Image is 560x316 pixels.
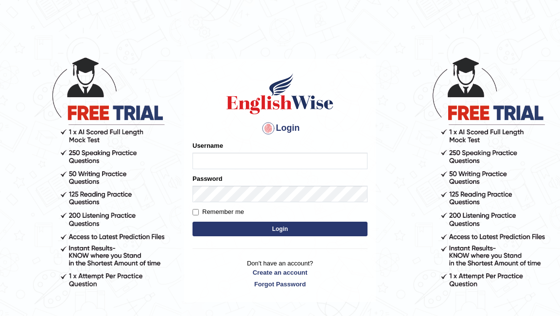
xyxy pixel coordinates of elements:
label: Username [192,141,223,150]
img: Logo of English Wise sign in for intelligent practice with AI [225,72,335,116]
a: Forgot Password [192,280,367,289]
label: Remember me [192,207,244,217]
input: Remember me [192,209,199,215]
label: Password [192,174,222,183]
h4: Login [192,121,367,136]
button: Login [192,222,367,236]
p: Don't have an account? [192,259,367,289]
a: Create an account [192,268,367,277]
